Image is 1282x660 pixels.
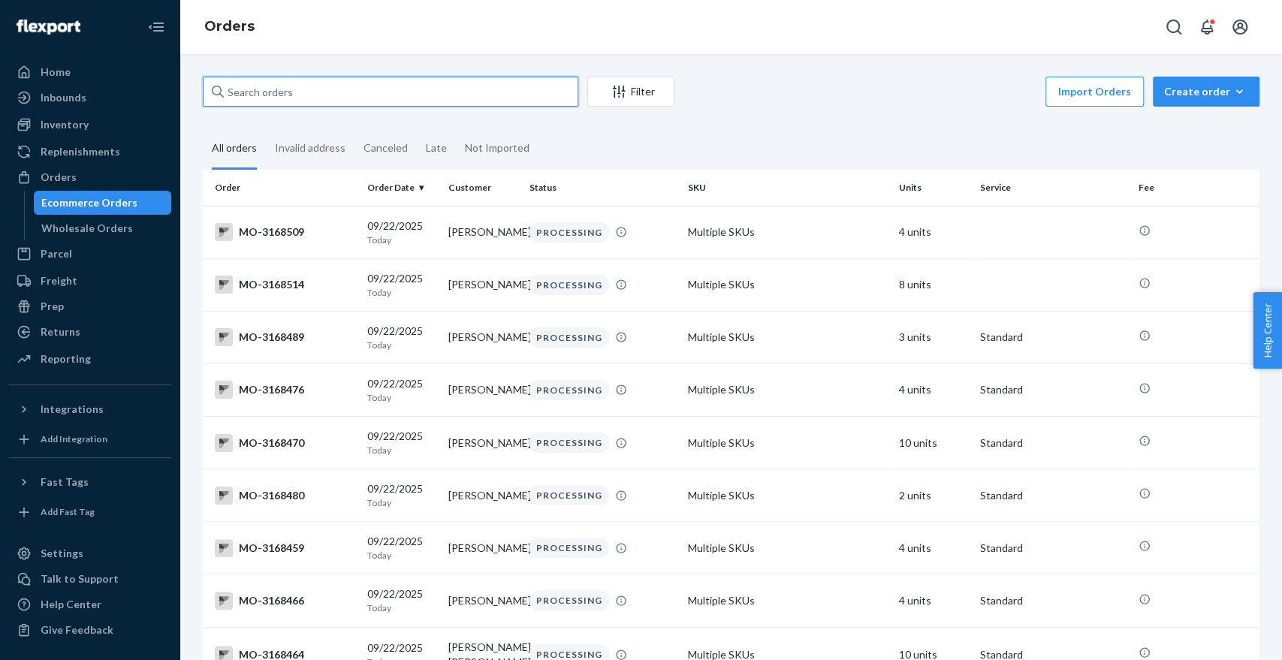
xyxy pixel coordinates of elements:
[682,206,893,258] td: Multiple SKUs
[41,351,91,366] div: Reporting
[41,402,104,417] div: Integrations
[9,242,171,266] a: Parcel
[529,222,609,243] div: PROCESSING
[203,77,578,107] input: Search orders
[41,475,89,490] div: Fast Tags
[980,593,1127,608] p: Standard
[367,324,436,351] div: 09/22/2025
[682,258,893,311] td: Multiple SKUs
[41,144,120,159] div: Replenishments
[41,221,133,236] div: Wholesale Orders
[529,380,609,400] div: PROCESSING
[980,330,1127,345] p: Standard
[1192,12,1222,42] button: Open notifications
[367,286,436,299] p: Today
[682,311,893,363] td: Multiple SKUs
[465,128,529,167] div: Not Imported
[275,128,345,167] div: Invalid address
[529,485,609,505] div: PROCESSING
[41,117,89,132] div: Inventory
[34,216,172,240] a: Wholesale Orders
[682,522,893,574] td: Multiple SKUs
[893,311,974,363] td: 3 units
[1133,170,1259,206] th: Fee
[215,381,355,399] div: MO-3168476
[41,299,64,314] div: Prep
[974,170,1133,206] th: Service
[1045,77,1144,107] button: Import Orders
[203,170,361,206] th: Order
[9,165,171,189] a: Orders
[523,170,682,206] th: Status
[367,376,436,404] div: 09/22/2025
[893,469,974,522] td: 2 units
[367,549,436,562] p: Today
[9,86,171,110] a: Inbounds
[41,546,83,561] div: Settings
[893,258,974,311] td: 8 units
[9,294,171,318] a: Prep
[367,444,436,457] p: Today
[9,567,171,591] a: Talk to Support
[9,618,171,642] button: Give Feedback
[9,592,171,616] a: Help Center
[41,170,77,185] div: Orders
[529,275,609,295] div: PROCESSING
[367,481,436,509] div: 09/22/2025
[529,538,609,558] div: PROCESSING
[141,12,171,42] button: Close Navigation
[893,363,974,416] td: 4 units
[980,435,1127,451] p: Standard
[41,90,86,105] div: Inbounds
[682,574,893,627] td: Multiple SKUs
[367,271,436,299] div: 09/22/2025
[682,363,893,416] td: Multiple SKUs
[215,592,355,610] div: MO-3168466
[529,327,609,348] div: PROCESSING
[426,128,447,167] div: Late
[215,539,355,557] div: MO-3168459
[682,469,893,522] td: Multiple SKUs
[367,534,436,562] div: 09/22/2025
[367,391,436,404] p: Today
[893,574,974,627] td: 4 units
[442,469,523,522] td: [PERSON_NAME]
[587,77,674,107] button: Filter
[9,269,171,293] a: Freight
[893,522,974,574] td: 4 units
[682,170,893,206] th: SKU
[204,18,255,35] a: Orders
[9,427,171,451] a: Add Integration
[41,246,72,261] div: Parcel
[893,206,974,258] td: 4 units
[212,128,257,170] div: All orders
[442,311,523,363] td: [PERSON_NAME]
[1253,292,1282,369] span: Help Center
[682,417,893,469] td: Multiple SKUs
[980,488,1127,503] p: Standard
[215,276,355,294] div: MO-3168514
[9,60,171,84] a: Home
[1159,12,1189,42] button: Open Search Box
[215,223,355,241] div: MO-3168509
[41,571,119,586] div: Talk to Support
[529,432,609,453] div: PROCESSING
[529,590,609,610] div: PROCESSING
[9,113,171,137] a: Inventory
[9,347,171,371] a: Reporting
[41,432,107,445] div: Add Integration
[192,5,267,49] ol: breadcrumbs
[442,417,523,469] td: [PERSON_NAME]
[442,522,523,574] td: [PERSON_NAME]
[448,181,517,194] div: Customer
[215,487,355,505] div: MO-3168480
[980,541,1127,556] p: Standard
[1225,12,1255,42] button: Open account menu
[980,382,1127,397] p: Standard
[1153,77,1259,107] button: Create order
[9,320,171,344] a: Returns
[367,218,436,246] div: 09/22/2025
[367,496,436,509] p: Today
[363,128,408,167] div: Canceled
[367,234,436,246] p: Today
